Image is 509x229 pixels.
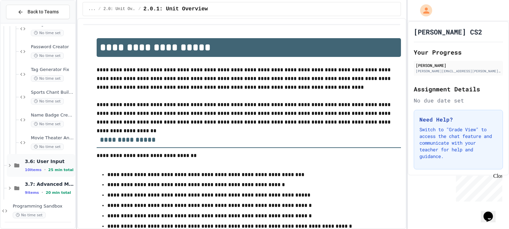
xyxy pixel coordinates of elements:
span: No time set [31,98,64,104]
span: 3.7: Advanced Math in Python [25,181,74,187]
span: Name Badge Creator [31,112,74,118]
span: No time set [13,212,46,218]
span: 3.6: User Input [25,158,74,164]
h3: Need Help? [419,116,497,124]
span: No time set [31,144,64,150]
span: Programming Sandbox [13,204,74,209]
span: No time set [31,53,64,59]
span: • [42,190,43,195]
span: 10 items [25,168,42,172]
h1: [PERSON_NAME] CS2 [414,27,482,36]
span: 2.0: Unit Overview [103,6,136,12]
div: [PERSON_NAME] [416,62,501,68]
span: 20 min total [46,190,71,195]
span: ... [88,6,96,12]
div: [PERSON_NAME][EMAIL_ADDRESS][PERSON_NAME][DOMAIN_NAME] [416,69,501,74]
span: Back to Teams [28,8,59,15]
div: Chat with us now!Close [3,3,46,43]
div: My Account [413,3,434,18]
iframe: chat widget [453,173,502,202]
h2: Assignment Details [414,84,503,94]
div: No due date set [414,96,503,104]
span: / [138,6,141,12]
span: No time set [31,121,64,127]
span: / [98,6,101,12]
span: 2.0.1: Unit Overview [143,5,208,13]
span: Password Creator [31,44,74,50]
h2: Your Progress [414,48,503,57]
span: • [44,167,46,172]
span: Sports Chant Builder [31,90,74,95]
span: No time set [31,30,64,36]
span: 9 items [25,190,39,195]
p: Switch to "Grade View" to access the chat feature and communicate with your teacher for help and ... [419,126,497,160]
iframe: chat widget [481,202,502,222]
span: 25 min total [48,168,73,172]
button: Back to Teams [6,5,70,19]
span: Movie Theater Announcer [31,135,74,141]
span: Tag Generator Fix [31,67,74,73]
span: No time set [31,75,64,82]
